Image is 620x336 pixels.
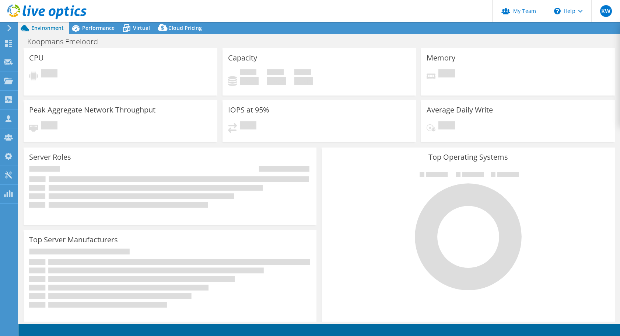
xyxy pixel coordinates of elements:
[438,121,455,131] span: Pending
[228,106,269,114] h3: IOPS at 95%
[29,236,118,244] h3: Top Server Manufacturers
[240,77,259,85] h4: 0 GiB
[24,38,109,46] h1: Koopmans Emeloord
[427,106,493,114] h3: Average Daily Write
[294,69,311,77] span: Total
[29,106,155,114] h3: Peak Aggregate Network Throughput
[554,8,561,14] svg: \n
[600,5,612,17] span: KW
[82,24,115,31] span: Performance
[327,153,609,161] h3: Top Operating Systems
[31,24,64,31] span: Environment
[29,54,44,62] h3: CPU
[438,69,455,79] span: Pending
[294,77,313,85] h4: 0 GiB
[267,69,284,77] span: Free
[41,121,57,131] span: Pending
[29,153,71,161] h3: Server Roles
[168,24,202,31] span: Cloud Pricing
[41,69,57,79] span: Pending
[267,77,286,85] h4: 0 GiB
[427,54,455,62] h3: Memory
[240,69,256,77] span: Used
[240,121,256,131] span: Pending
[228,54,257,62] h3: Capacity
[133,24,150,31] span: Virtual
